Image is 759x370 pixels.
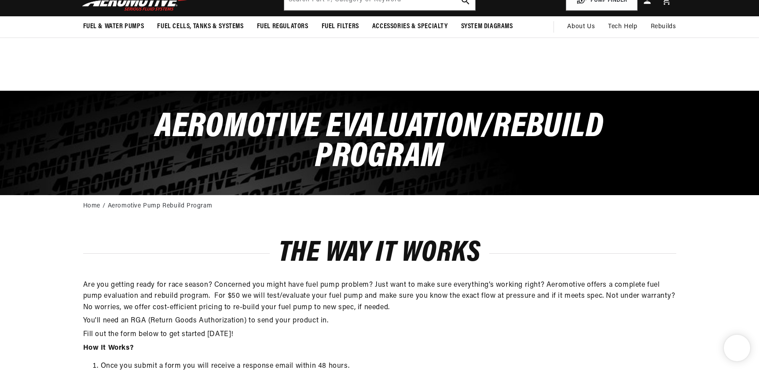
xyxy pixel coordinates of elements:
[644,16,683,37] summary: Rebuilds
[257,22,308,31] span: Fuel Regulators
[83,201,676,211] nav: breadcrumbs
[83,344,134,351] strong: How It Works?
[651,22,676,32] span: Rebuilds
[77,16,151,37] summary: Fuel & Water Pumps
[83,22,144,31] span: Fuel & Water Pumps
[461,22,513,31] span: System Diagrams
[157,22,243,31] span: Fuel Cells, Tanks & Systems
[455,16,520,37] summary: System Diagrams
[83,280,676,314] p: Are you getting ready for race season? Concerned you might have fuel pump problem? Just want to m...
[366,16,455,37] summary: Accessories & Specialty
[315,16,366,37] summary: Fuel Filters
[108,201,213,211] a: Aeromotive Pump Rebuild Program
[561,16,601,37] a: About Us
[155,110,604,175] span: Aeromotive Evaluation/Rebuild Program
[83,201,100,211] a: Home
[83,241,676,266] h2: THE WAY IT WORKS
[608,22,637,32] span: Tech Help
[83,315,676,327] p: You'll need an RGA (Return Goods Authorization) to send your product in.
[250,16,315,37] summary: Fuel Regulators
[601,16,644,37] summary: Tech Help
[150,16,250,37] summary: Fuel Cells, Tanks & Systems
[83,329,676,340] p: Fill out the form below to get started [DATE]!
[372,22,448,31] span: Accessories & Specialty
[322,22,359,31] span: Fuel Filters
[567,23,595,30] span: About Us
